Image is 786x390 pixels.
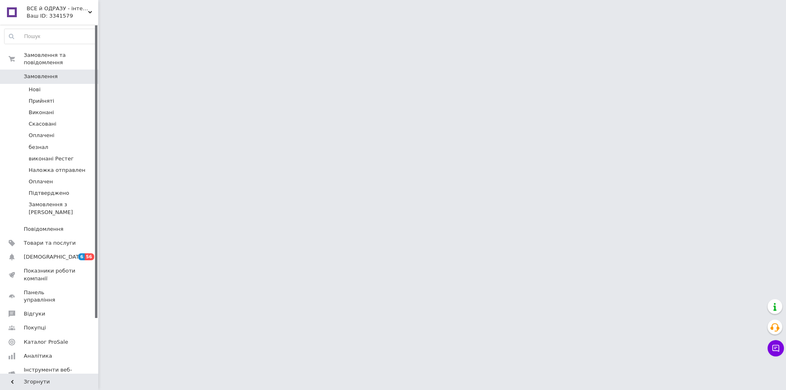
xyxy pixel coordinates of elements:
span: Повідомлення [24,225,63,233]
span: Замовлення [24,73,58,80]
span: Аналітика [24,352,52,360]
span: Інструменти веб-майстра та SEO [24,366,76,381]
span: Відгуки [24,310,45,318]
span: Замовлення та повідомлення [24,52,98,66]
span: 56 [85,253,94,260]
div: Ваш ID: 3341579 [27,12,98,20]
span: Оплачен [29,178,53,185]
span: Виконані [29,109,54,116]
span: Оплачені [29,132,54,139]
span: Покупці [24,324,46,331]
span: Підтверджено [29,189,69,197]
span: Наложка отправлен [29,167,85,174]
span: ВСЕ й ОДРАЗУ - інтернет-магазин товарів для організації торгівлі, торговівельного обладнання [27,5,88,12]
span: Замовлення з [PERSON_NAME] [29,201,96,216]
span: Каталог ProSale [24,338,68,346]
span: Показники роботи компанії [24,267,76,282]
span: Товари та послуги [24,239,76,247]
span: Прийняті [29,97,54,105]
span: [DEMOGRAPHIC_DATA] [24,253,84,261]
input: Пошук [5,29,96,44]
span: Скасовані [29,120,56,128]
span: Панель управління [24,289,76,304]
span: Нові [29,86,41,93]
span: 6 [78,253,85,260]
span: безнал [29,144,48,151]
button: Чат з покупцем [768,340,784,356]
span: виконані Рестег [29,155,74,162]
